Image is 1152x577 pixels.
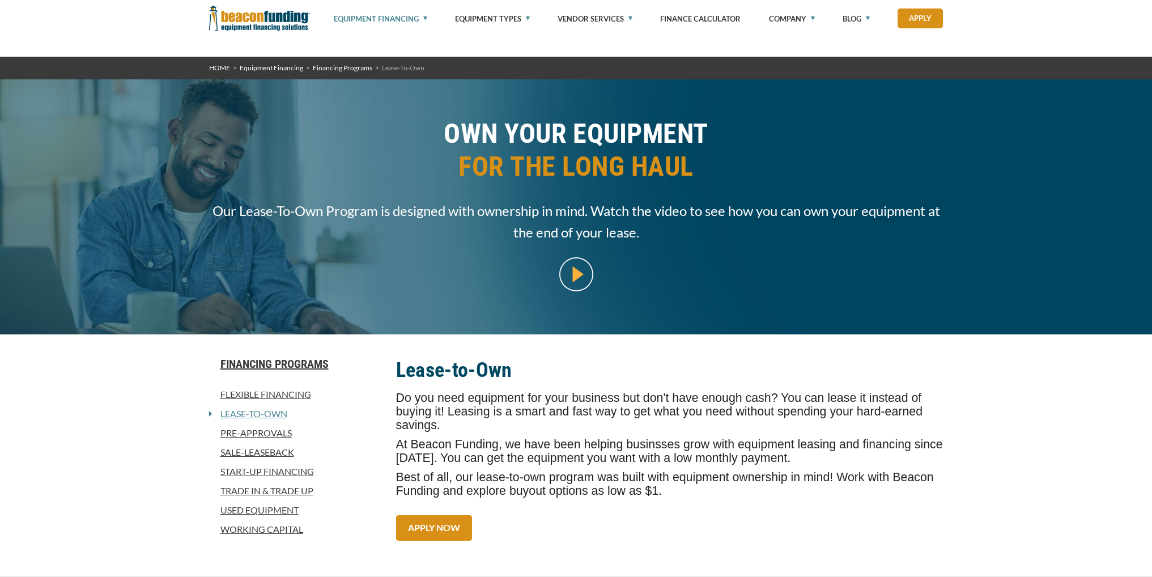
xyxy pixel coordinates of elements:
a: Financing Programs [313,63,372,72]
span: At Beacon Funding, we have been helping businsses grow with equipment leasing and financing since... [396,438,943,465]
a: Pre-approvals [209,426,382,440]
a: Used Equipment [209,503,382,517]
a: Flexible Financing [209,388,382,401]
span: Best of all, our lease-to-own program was built with equipment ownership in mind! Work with Beaco... [396,470,934,498]
h2: Lease-to-Own [396,357,943,383]
a: Sale-Leaseback [209,446,382,459]
a: Lease-To-Own [212,407,287,421]
a: Apply [898,9,943,28]
a: Equipment Financing [240,63,303,72]
span: FOR THE LONG HAUL [209,150,943,183]
span: Do you need equipment for your business but don't have enough cash? You can lease it instead of b... [396,391,923,432]
a: APPLY NOW [396,515,472,541]
span: Lease-To-Own [382,63,424,72]
a: Financing Programs [209,357,382,371]
span: Our Lease-To-Own Program is designed with ownership in mind. Watch the video to see how you can o... [209,200,943,243]
a: Start-Up Financing [209,465,382,478]
a: HOME [209,63,230,72]
a: Trade In & Trade Up [209,484,382,498]
img: video modal pop-up play button [559,257,593,291]
a: Working Capital [209,523,382,536]
h1: OWN YOUR EQUIPMENT [209,117,943,192]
